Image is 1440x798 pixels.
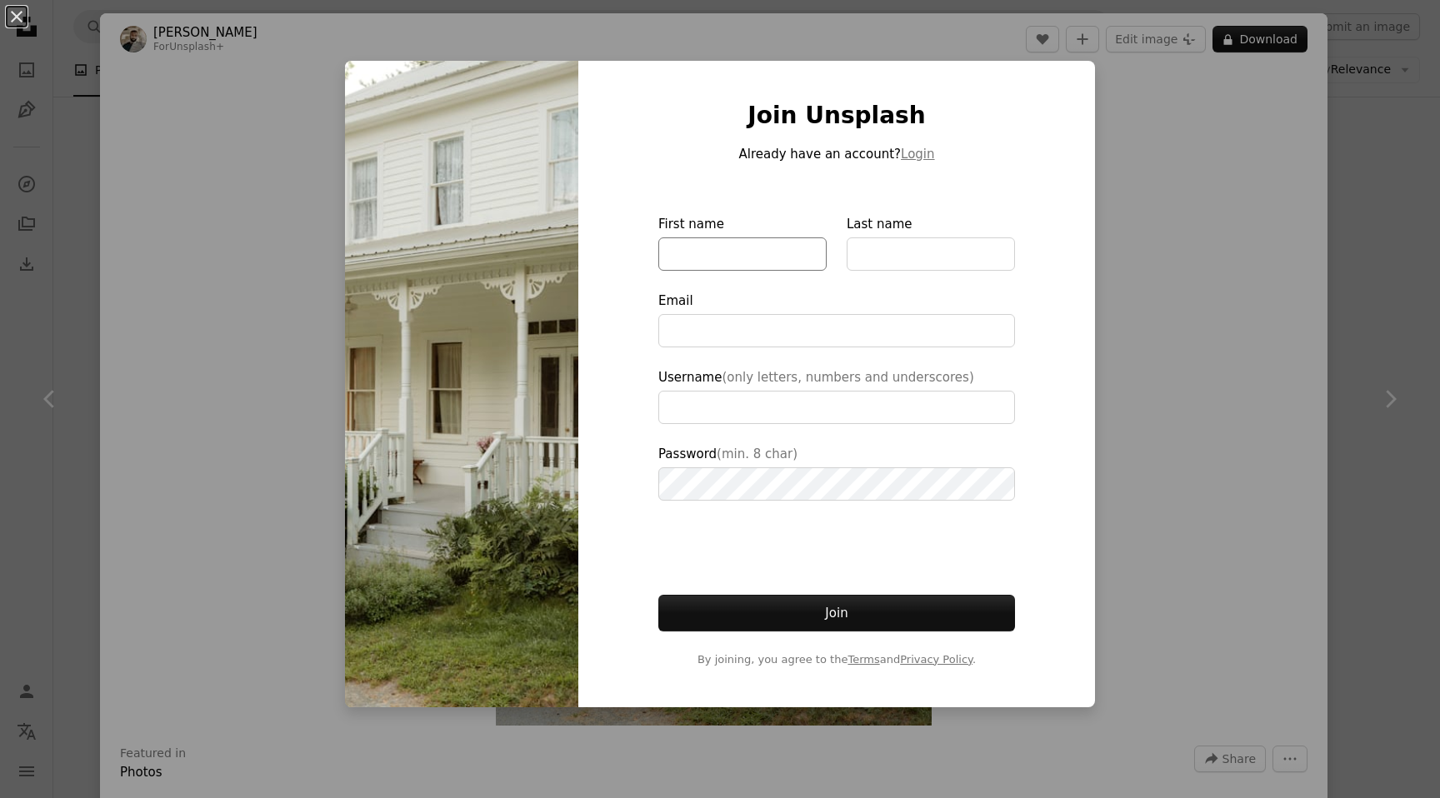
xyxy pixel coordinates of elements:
span: (min. 8 char) [717,446,797,461]
img: premium_photo-1755612015739-942bd6de858c [345,61,578,708]
label: Email [658,291,1015,347]
label: Password [658,444,1015,501]
a: Privacy Policy [900,653,972,666]
span: By joining, you agree to the and . [658,651,1015,668]
input: Password(min. 8 char) [658,467,1015,501]
span: (only letters, numbers and underscores) [722,370,973,385]
button: Join [658,595,1015,631]
a: Terms [847,653,879,666]
input: Email [658,314,1015,347]
label: Last name [847,214,1015,271]
input: Username(only letters, numbers and underscores) [658,391,1015,424]
h1: Join Unsplash [658,101,1015,131]
p: Already have an account? [658,144,1015,164]
input: First name [658,237,827,271]
button: Login [901,144,934,164]
label: Username [658,367,1015,424]
label: First name [658,214,827,271]
input: Last name [847,237,1015,271]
